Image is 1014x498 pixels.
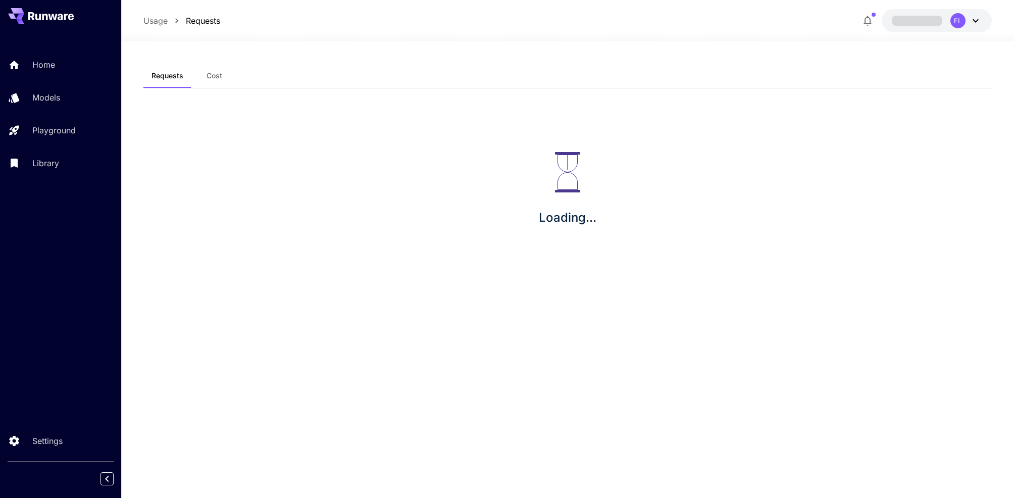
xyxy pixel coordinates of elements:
p: Library [32,157,59,169]
a: Requests [186,15,220,27]
p: Loading... [539,209,596,227]
span: Requests [151,71,183,80]
p: Settings [32,435,63,447]
span: Cost [207,71,222,80]
nav: breadcrumb [143,15,220,27]
button: FL [882,9,992,32]
button: Collapse sidebar [100,472,114,485]
p: Home [32,59,55,71]
div: Collapse sidebar [108,470,121,488]
p: Models [32,91,60,104]
a: Usage [143,15,168,27]
p: Playground [32,124,76,136]
div: FL [950,13,966,28]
